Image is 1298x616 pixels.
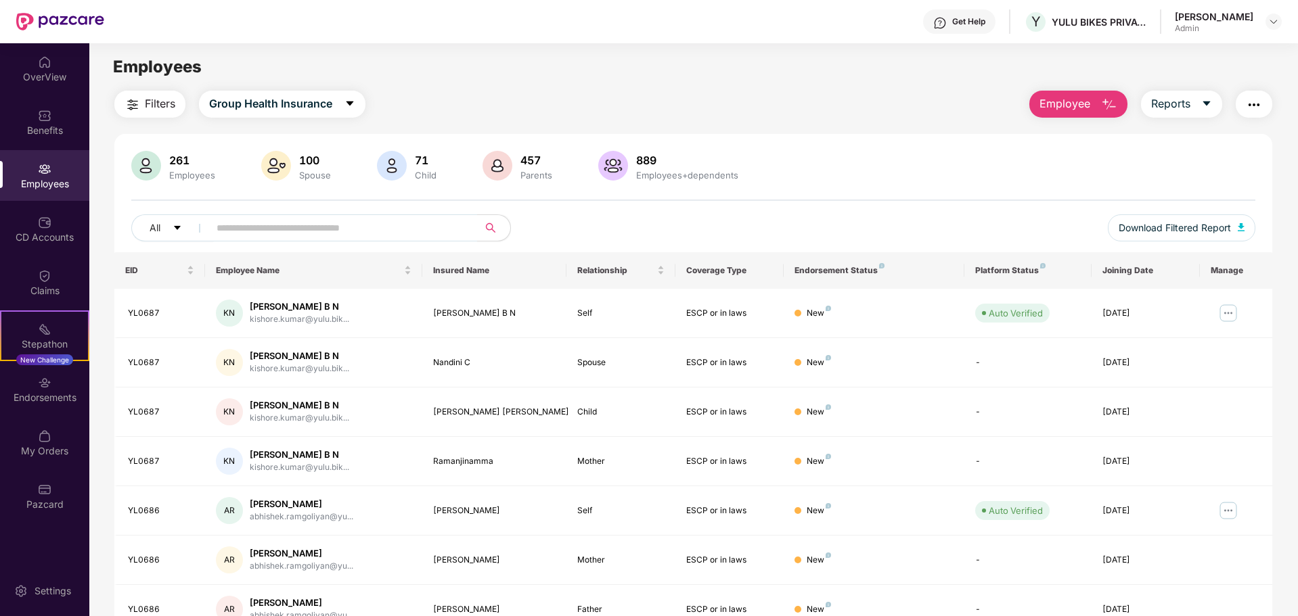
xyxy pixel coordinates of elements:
[296,153,334,167] div: 100
[826,454,831,459] img: svg+xml;base64,PHN2ZyB4bWxucz0iaHR0cDovL3d3dy53My5vcmcvMjAwMC9zdmciIHdpZHRoPSI4IiBoZWlnaHQ9IjgiIH...
[686,356,773,369] div: ESCP or in laws
[250,596,353,609] div: [PERSON_NAME]
[125,97,141,113] img: svg+xml;base64,PHN2ZyB4bWxucz0iaHR0cDovL3d3dy53My5vcmcvMjAwMC9zdmciIHdpZHRoPSIyNCIgaGVpZ2h0PSIyNC...
[250,461,349,474] div: kishore.kumar@yulu.bik...
[1108,214,1255,241] button: Download Filtered Report
[633,153,741,167] div: 889
[433,504,556,517] div: [PERSON_NAME]
[1031,14,1041,30] span: Y
[16,354,73,365] div: New Challenge
[38,269,51,283] img: svg+xml;base64,PHN2ZyBpZD0iQ2xhaW0iIHhtbG5zPSJodHRwOi8vd3d3LnczLm9yZy8yMDAwL3N2ZyIgd2lkdGg9IjIwIi...
[795,265,954,276] div: Endorsement Status
[975,265,1080,276] div: Platform Status
[216,300,243,327] div: KN
[1268,16,1279,27] img: svg+xml;base64,PHN2ZyBpZD0iRHJvcGRvd24tMzJ4MzIiIHhtbG5zPSJodHRwOi8vd3d3LnczLm9yZy8yMDAwL3N2ZyIgd2...
[166,153,218,167] div: 261
[128,307,194,320] div: YL0687
[686,504,773,517] div: ESCP or in laws
[1102,455,1189,468] div: [DATE]
[879,263,885,268] img: svg+xml;base64,PHN2ZyB4bWxucz0iaHR0cDovL3d3dy53My5vcmcvMjAwMC9zdmciIHdpZHRoPSI4IiBoZWlnaHQ9IjgiIH...
[566,252,675,289] th: Relationship
[933,16,947,30] img: svg+xml;base64,PHN2ZyBpZD0iSGVscC0zMngzMiIgeG1sbnM9Imh0dHA6Ly93d3cudzMub3JnLzIwMDAvc3ZnIiB3aWR0aD...
[577,356,664,369] div: Spouse
[250,498,353,511] div: [PERSON_NAME]
[826,404,831,410] img: svg+xml;base64,PHN2ZyB4bWxucz0iaHR0cDovL3d3dy53My5vcmcvMjAwMC9zdmciIHdpZHRoPSI4IiBoZWlnaHQ9IjgiIH...
[38,55,51,69] img: svg+xml;base64,PHN2ZyBpZD0iSG9tZSIgeG1sbnM9Imh0dHA6Ly93d3cudzMub3JnLzIwMDAvc3ZnIiB3aWR0aD0iMjAiIG...
[826,552,831,558] img: svg+xml;base64,PHN2ZyB4bWxucz0iaHR0cDovL3d3dy53My5vcmcvMjAwMC9zdmciIHdpZHRoPSI4IiBoZWlnaHQ9IjgiIH...
[128,554,194,567] div: YL0686
[577,603,664,616] div: Father
[216,448,243,475] div: KN
[166,170,218,181] div: Employees
[250,560,353,573] div: abhishek.ramgoliyan@yu...
[1102,603,1189,616] div: [DATE]
[1102,406,1189,419] div: [DATE]
[686,406,773,419] div: ESCP or in laws
[131,151,161,181] img: svg+xml;base64,PHN2ZyB4bWxucz0iaHR0cDovL3d3dy53My5vcmcvMjAwMC9zdmciIHhtbG5zOnhsaW5rPSJodHRwOi8vd3...
[412,153,439,167] div: 71
[113,57,202,76] span: Employees
[518,153,555,167] div: 457
[1246,97,1262,113] img: svg+xml;base64,PHN2ZyB4bWxucz0iaHR0cDovL3d3dy53My5vcmcvMjAwMC9zdmciIHdpZHRoPSIyNCIgaGVpZ2h0PSIyNC...
[1238,223,1245,231] img: svg+xml;base64,PHN2ZyB4bWxucz0iaHR0cDovL3d3dy53My5vcmcvMjAwMC9zdmciIHhtbG5zOnhsaW5rPSJodHRwOi8vd3...
[131,214,214,241] button: Allcaret-down
[964,536,1091,585] td: -
[145,95,175,112] span: Filters
[216,349,243,376] div: KN
[807,603,831,616] div: New
[1102,504,1189,517] div: [DATE]
[433,406,556,419] div: [PERSON_NAME] [PERSON_NAME]
[518,170,555,181] div: Parents
[1,337,88,351] div: Stepathon
[128,455,194,468] div: YL0687
[377,151,407,181] img: svg+xml;base64,PHN2ZyB4bWxucz0iaHR0cDovL3d3dy53My5vcmcvMjAwMC9zdmciIHhtbG5zOnhsaW5rPSJodHRwOi8vd3...
[964,338,1091,387] td: -
[433,307,556,320] div: [PERSON_NAME] B N
[1217,302,1239,324] img: manageButton
[807,455,831,468] div: New
[38,483,51,496] img: svg+xml;base64,PHN2ZyBpZD0iUGF6Y2FyZCIgeG1sbnM9Imh0dHA6Ly93d3cudzMub3JnLzIwMDAvc3ZnIiB3aWR0aD0iMj...
[422,252,567,289] th: Insured Name
[433,554,556,567] div: [PERSON_NAME]
[477,214,511,241] button: search
[128,356,194,369] div: YL0687
[826,503,831,508] img: svg+xml;base64,PHN2ZyB4bWxucz0iaHR0cDovL3d3dy53My5vcmcvMjAwMC9zdmciIHdpZHRoPSI4IiBoZWlnaHQ9IjgiIH...
[1039,95,1090,112] span: Employee
[964,437,1091,486] td: -
[296,170,334,181] div: Spouse
[216,497,243,524] div: AR
[250,448,349,461] div: [PERSON_NAME] B N
[433,455,556,468] div: Ramanjinamma
[577,406,664,419] div: Child
[1217,500,1239,521] img: manageButton
[250,300,349,313] div: [PERSON_NAME] B N
[38,323,51,336] img: svg+xml;base64,PHN2ZyB4bWxucz0iaHR0cDovL3d3dy53My5vcmcvMjAwMC9zdmciIHdpZHRoPSIyMSIgaGVpZ2h0PSIyMC...
[686,603,773,616] div: ESCP or in laws
[433,603,556,616] div: [PERSON_NAME]
[250,511,353,523] div: abhishek.ramgoliyan@yu...
[216,398,243,425] div: KN
[1029,91,1127,118] button: Employee
[577,504,664,517] div: Self
[964,387,1091,437] td: -
[128,603,194,616] div: YL0686
[1052,16,1146,28] div: YULU BIKES PRIVATE LIMITED
[128,504,194,517] div: YL0686
[577,554,664,567] div: Mother
[1040,263,1046,268] img: svg+xml;base64,PHN2ZyB4bWxucz0iaHR0cDovL3d3dy53My5vcmcvMjAwMC9zdmciIHdpZHRoPSI4IiBoZWlnaHQ9IjgiIH...
[344,98,355,110] span: caret-down
[675,252,784,289] th: Coverage Type
[989,306,1043,320] div: Auto Verified
[686,455,773,468] div: ESCP or in laws
[989,504,1043,517] div: Auto Verified
[150,220,160,235] span: All
[577,307,664,320] div: Self
[1200,252,1272,289] th: Manage
[826,602,831,607] img: svg+xml;base64,PHN2ZyB4bWxucz0iaHR0cDovL3d3dy53My5vcmcvMjAwMC9zdmciIHdpZHRoPSI4IiBoZWlnaHQ9IjgiIH...
[38,429,51,443] img: svg+xml;base64,PHN2ZyBpZD0iTXlfT3JkZXJzIiBkYXRhLW5hbWU9Ik15IE9yZGVycyIgeG1sbnM9Imh0dHA6Ly93d3cudz...
[412,170,439,181] div: Child
[1151,95,1190,112] span: Reports
[1141,91,1222,118] button: Reportscaret-down
[952,16,985,27] div: Get Help
[433,356,556,369] div: Nandini C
